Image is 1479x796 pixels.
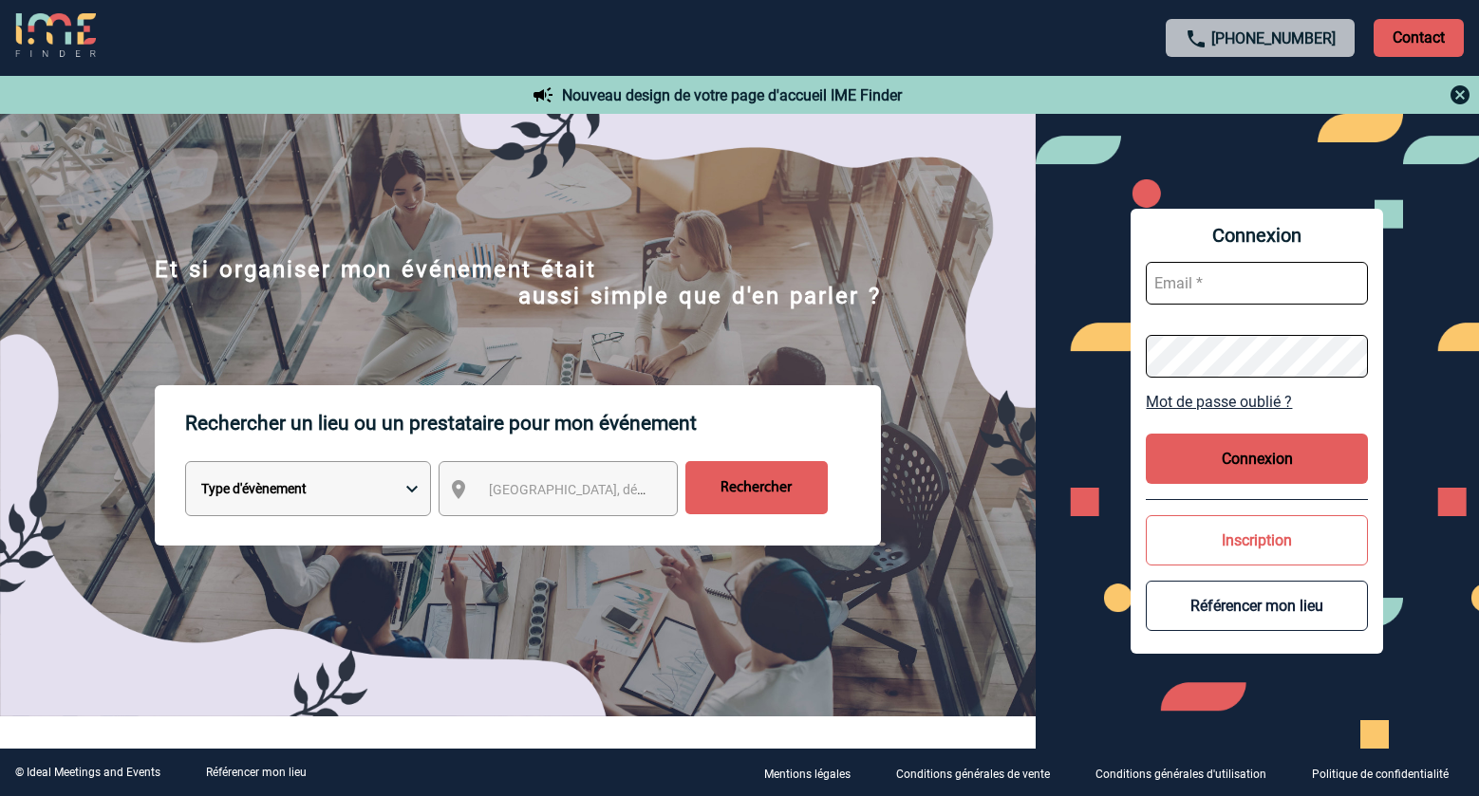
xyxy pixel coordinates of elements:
a: Conditions générales d'utilisation [1080,764,1297,782]
p: Conditions générales d'utilisation [1095,768,1266,781]
input: Email * [1146,262,1368,305]
div: © Ideal Meetings and Events [15,766,160,779]
p: Contact [1374,19,1464,57]
a: Référencer mon lieu [206,766,307,779]
p: Conditions générales de vente [896,768,1050,781]
img: call-24-px.png [1185,28,1208,50]
span: Connexion [1146,224,1368,247]
p: Mentions légales [764,768,851,781]
button: Connexion [1146,434,1368,484]
a: Mot de passe oublié ? [1146,393,1368,411]
span: [GEOGRAPHIC_DATA], département, région... [489,482,753,497]
a: Conditions générales de vente [881,764,1080,782]
p: Rechercher un lieu ou un prestataire pour mon événement [185,385,881,461]
button: Référencer mon lieu [1146,581,1368,631]
a: [PHONE_NUMBER] [1211,29,1336,47]
a: Mentions légales [749,764,881,782]
input: Rechercher [685,461,828,514]
a: Politique de confidentialité [1297,764,1479,782]
p: Politique de confidentialité [1312,768,1449,781]
button: Inscription [1146,515,1368,565]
